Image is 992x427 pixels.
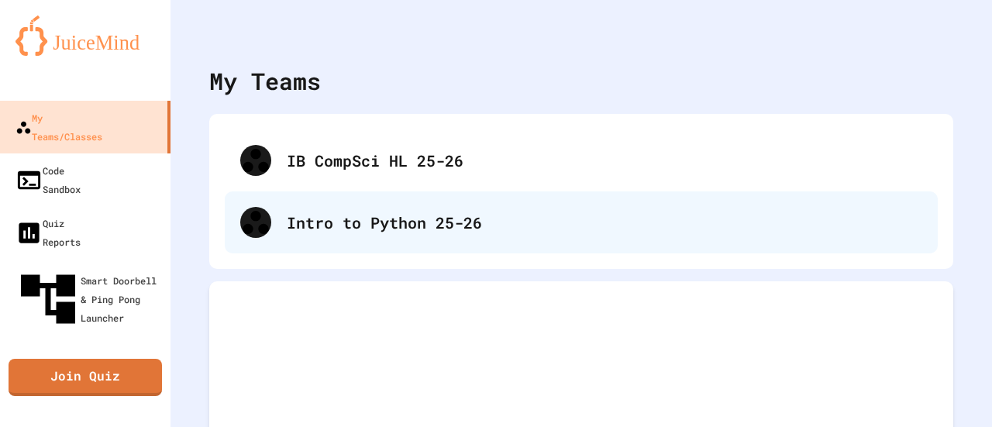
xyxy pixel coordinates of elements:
[15,108,102,146] div: My Teams/Classes
[225,129,938,191] div: IB CompSci HL 25-26
[287,211,922,234] div: Intro to Python 25-26
[287,149,922,172] div: IB CompSci HL 25-26
[9,359,162,396] a: Join Quiz
[209,64,321,98] div: My Teams
[15,15,155,56] img: logo-orange.svg
[15,161,81,198] div: Code Sandbox
[15,267,164,332] div: Smart Doorbell & Ping Pong Launcher
[15,214,81,251] div: Quiz Reports
[225,191,938,253] div: Intro to Python 25-26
